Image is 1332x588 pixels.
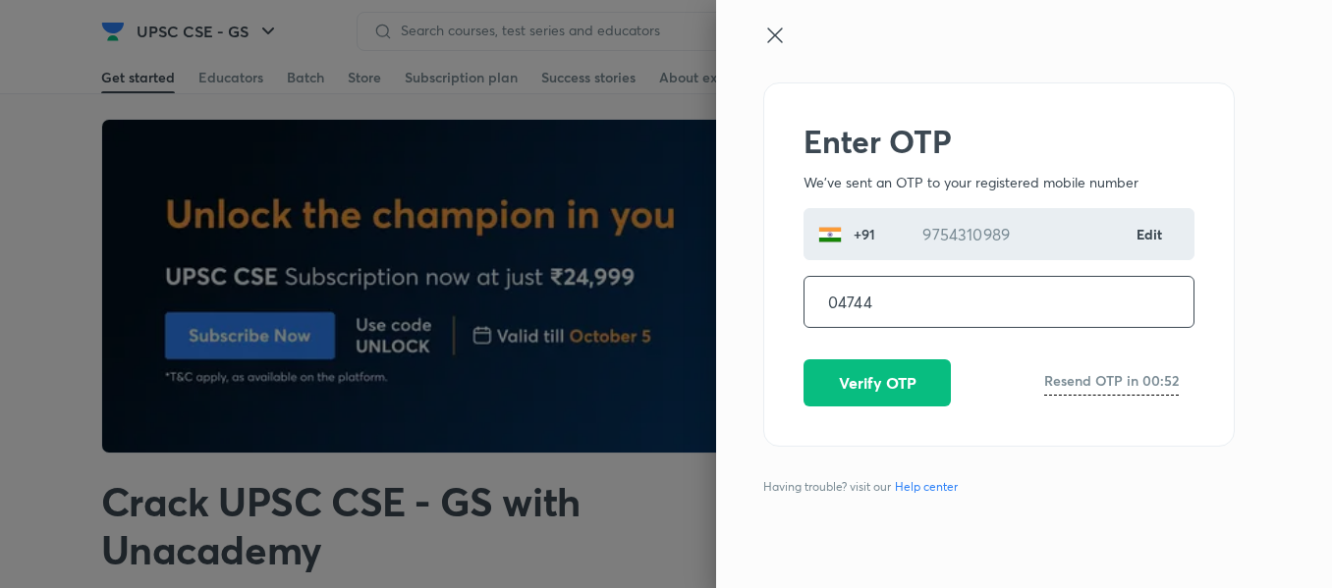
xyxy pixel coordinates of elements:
[1044,370,1179,391] h6: Resend OTP in 00:52
[842,224,883,244] p: +91
[1137,224,1164,244] a: Edit
[804,123,1194,160] h2: Enter OTP
[804,172,1194,192] p: We've sent an OTP to your registered mobile number
[891,478,962,496] a: Help center
[804,359,951,406] button: Verify OTP
[763,478,966,496] span: Having trouble? visit our
[818,223,842,246] img: India
[805,277,1193,327] input: One time password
